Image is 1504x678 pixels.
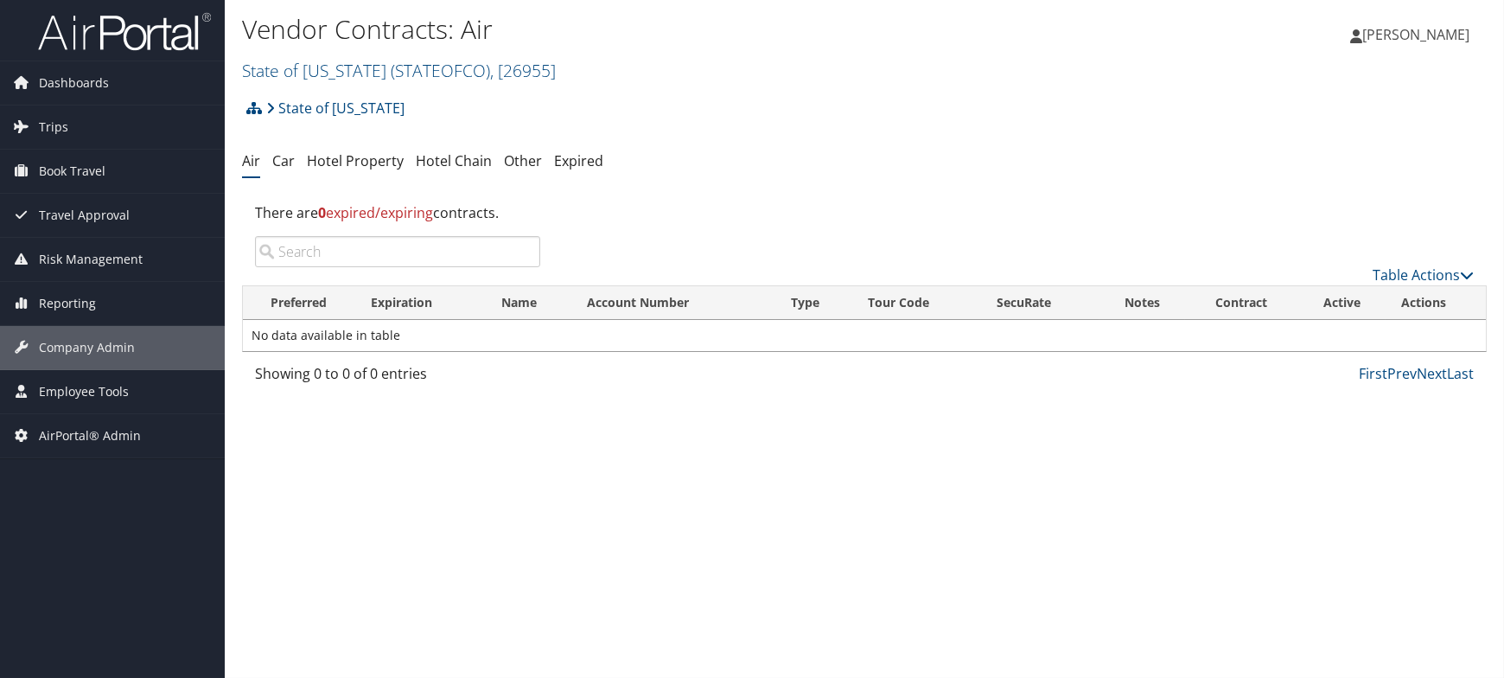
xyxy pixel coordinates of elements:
th: SecuRate: activate to sort column ascending [981,286,1099,320]
a: State of [US_STATE] [242,59,556,82]
a: Last [1447,364,1474,383]
th: Expiration: activate to sort column ascending [355,286,487,320]
span: AirPortal® Admin [39,414,141,457]
span: , [ 26955 ] [490,59,556,82]
span: Travel Approval [39,194,130,237]
th: Contract: activate to sort column ascending [1185,286,1298,320]
a: Car [272,151,295,170]
a: Expired [554,151,603,170]
a: Prev [1387,364,1417,383]
img: airportal-logo.png [38,11,211,52]
span: Employee Tools [39,370,129,413]
th: Actions [1386,286,1486,320]
th: Preferred: activate to sort column ascending [243,286,355,320]
span: Risk Management [39,238,143,281]
a: Hotel Property [307,151,404,170]
th: Notes: activate to sort column ascending [1099,286,1185,320]
span: Book Travel [39,150,105,193]
span: expired/expiring [318,203,433,222]
a: Other [504,151,542,170]
span: Reporting [39,282,96,325]
span: Trips [39,106,68,149]
th: Name: activate to sort column ascending [486,286,571,320]
span: Dashboards [39,61,109,105]
strong: 0 [318,203,326,222]
a: State of [US_STATE] [266,91,405,125]
a: Next [1417,364,1447,383]
span: [PERSON_NAME] [1362,25,1469,44]
th: Account Number: activate to sort column ascending [571,286,775,320]
div: Showing 0 to 0 of 0 entries [255,363,540,393]
th: Type: activate to sort column ascending [775,286,852,320]
a: Hotel Chain [416,151,492,170]
th: Active: activate to sort column ascending [1298,286,1386,320]
h1: Vendor Contracts: Air [242,11,1072,48]
td: No data available in table [243,320,1486,351]
th: Tour Code: activate to sort column ascending [852,286,981,320]
a: Table Actions [1373,265,1474,285]
a: Air [242,151,260,170]
a: First [1359,364,1387,383]
span: ( STATEOFCO ) [391,59,490,82]
input: Search [255,236,540,267]
a: [PERSON_NAME] [1350,9,1487,61]
span: Company Admin [39,326,135,369]
div: There are contracts. [242,189,1487,236]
